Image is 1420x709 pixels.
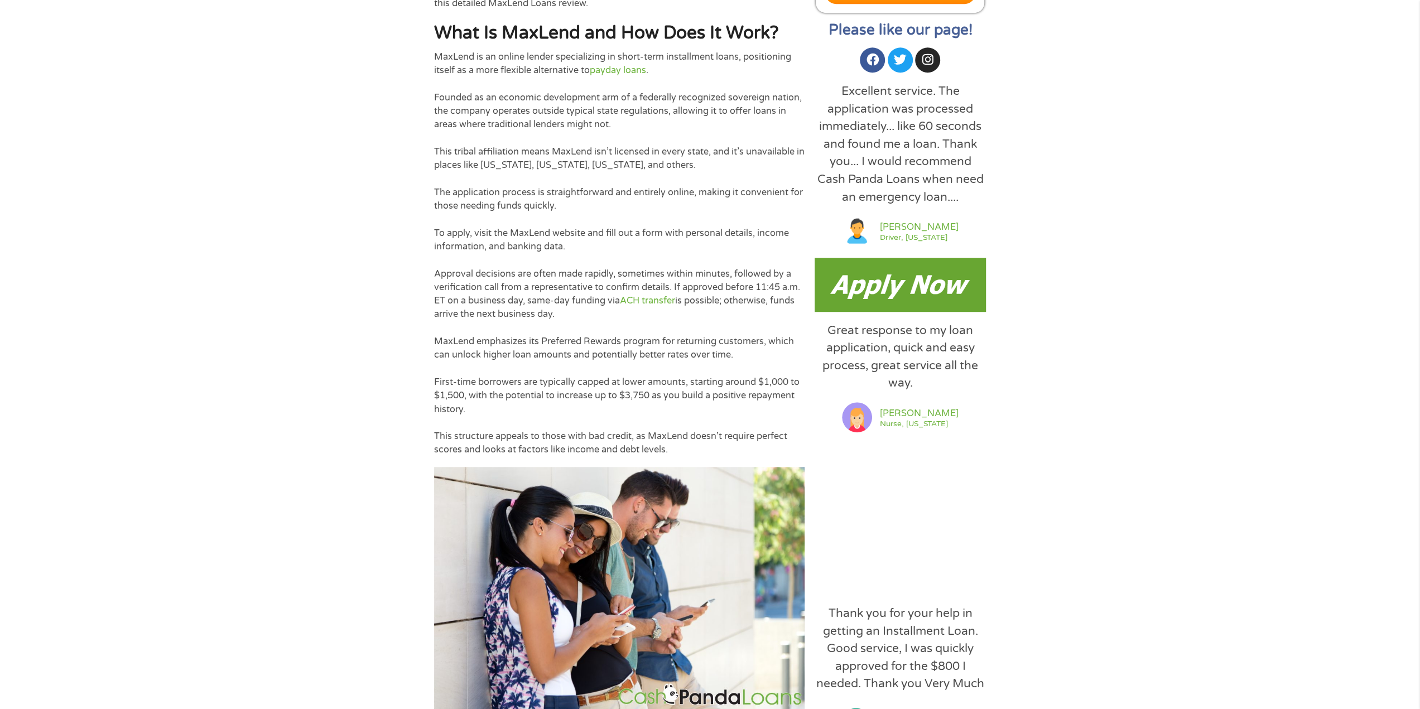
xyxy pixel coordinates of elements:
div: Thank you for your help in getting an Installment Loan. Good service, I was quickly approved for ... [815,605,986,693]
p: To apply, visit the MaxLend website and fill out a form with personal details, income information... [434,226,805,254]
p: Founded as an economic development arm of a federally recognized sovereign nation, the company op... [434,91,805,132]
p: Approval decisions are often made rapidly, sometimes within minutes, followed by a verification c... [434,267,805,321]
p: MaxLend emphasizes its Preferred Rewards program for returning customers, which can unlock higher... [434,335,805,362]
div: Excellent service. The application was processed immediately... like 60 seconds and found me a lo... [815,83,986,206]
p: The application process is straightforward and entirely online, making it convenient for those ne... [434,186,805,213]
iframe: 515 Las Olas Boulevard, FL 33301 [815,444,986,595]
p: This structure appeals to those with bad credit, as MaxLend doesn’t require perfect scores and lo... [434,430,805,457]
p: First-time borrowers are typically capped at lower amounts, starting around $1,000 to $1,500, wit... [434,375,805,416]
a: Nurse, [US_STATE] [880,420,959,428]
p: This tribal affiliation means MaxLend isn’t licensed in every state, and it’s unavailable in plac... [434,145,805,172]
a: [PERSON_NAME] [880,220,959,234]
h2: What Is MaxLend and How Does It Work? [434,22,805,45]
a: [PERSON_NAME] [880,407,959,420]
img: Payday loans now [815,258,986,311]
a: Driver, [US_STATE] [880,234,959,242]
div: Great response to my loan application, quick and easy process, great service all the way. [815,322,986,392]
p: MaxLend is an online lender specializing in short-term installment loans, positioning itself as a... [434,50,805,78]
a: payday loans [590,65,646,76]
a: ACH transfer [620,295,675,306]
h2: Please like our page!​ [815,23,986,37]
